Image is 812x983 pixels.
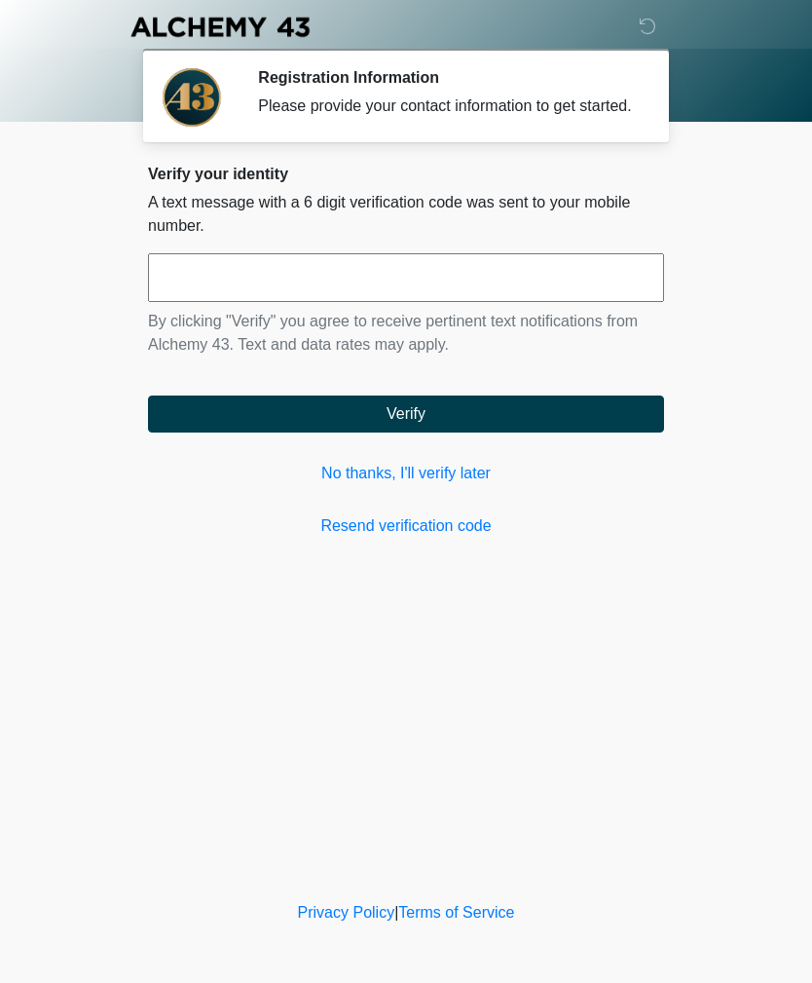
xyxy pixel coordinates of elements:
a: No thanks, I'll verify later [148,462,664,485]
img: Agent Avatar [163,68,221,127]
h2: Verify your identity [148,165,664,183]
img: Alchemy 43 Logo [129,15,312,39]
a: Terms of Service [398,904,514,921]
a: | [394,904,398,921]
a: Resend verification code [148,514,664,538]
a: Privacy Policy [298,904,395,921]
p: A text message with a 6 digit verification code was sent to your mobile number. [148,191,664,238]
button: Verify [148,396,664,433]
h2: Registration Information [258,68,635,87]
div: Please provide your contact information to get started. [258,95,635,118]
p: By clicking "Verify" you agree to receive pertinent text notifications from Alchemy 43. Text and ... [148,310,664,357]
